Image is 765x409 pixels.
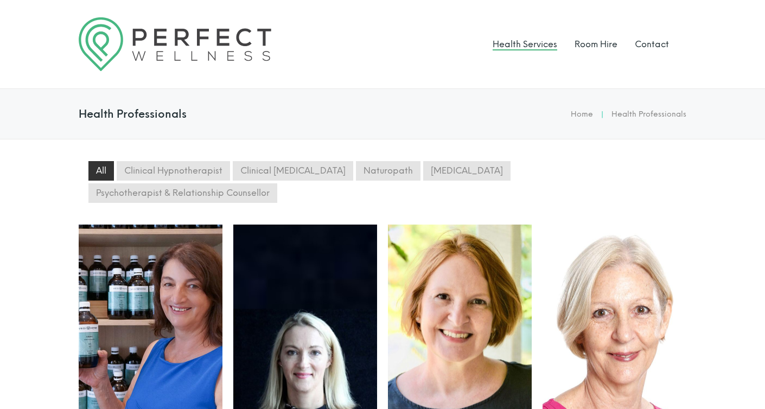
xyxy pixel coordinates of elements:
[575,39,617,49] a: Room Hire
[611,108,686,122] li: Health Professionals
[88,183,277,203] li: Psychotherapist & Relationship Counsellor
[635,39,669,49] a: Contact
[88,161,114,181] li: All
[593,108,611,122] li: |
[117,161,230,181] li: Clinical Hypnotherapist
[493,39,557,49] a: Health Services
[356,161,420,181] li: Naturopath
[79,17,271,71] img: Logo Perfect Wellness 710x197
[233,161,353,181] li: Clinical [MEDICAL_DATA]
[79,107,187,120] h4: Health Professionals
[571,110,593,119] a: Home
[423,161,511,181] li: [MEDICAL_DATA]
